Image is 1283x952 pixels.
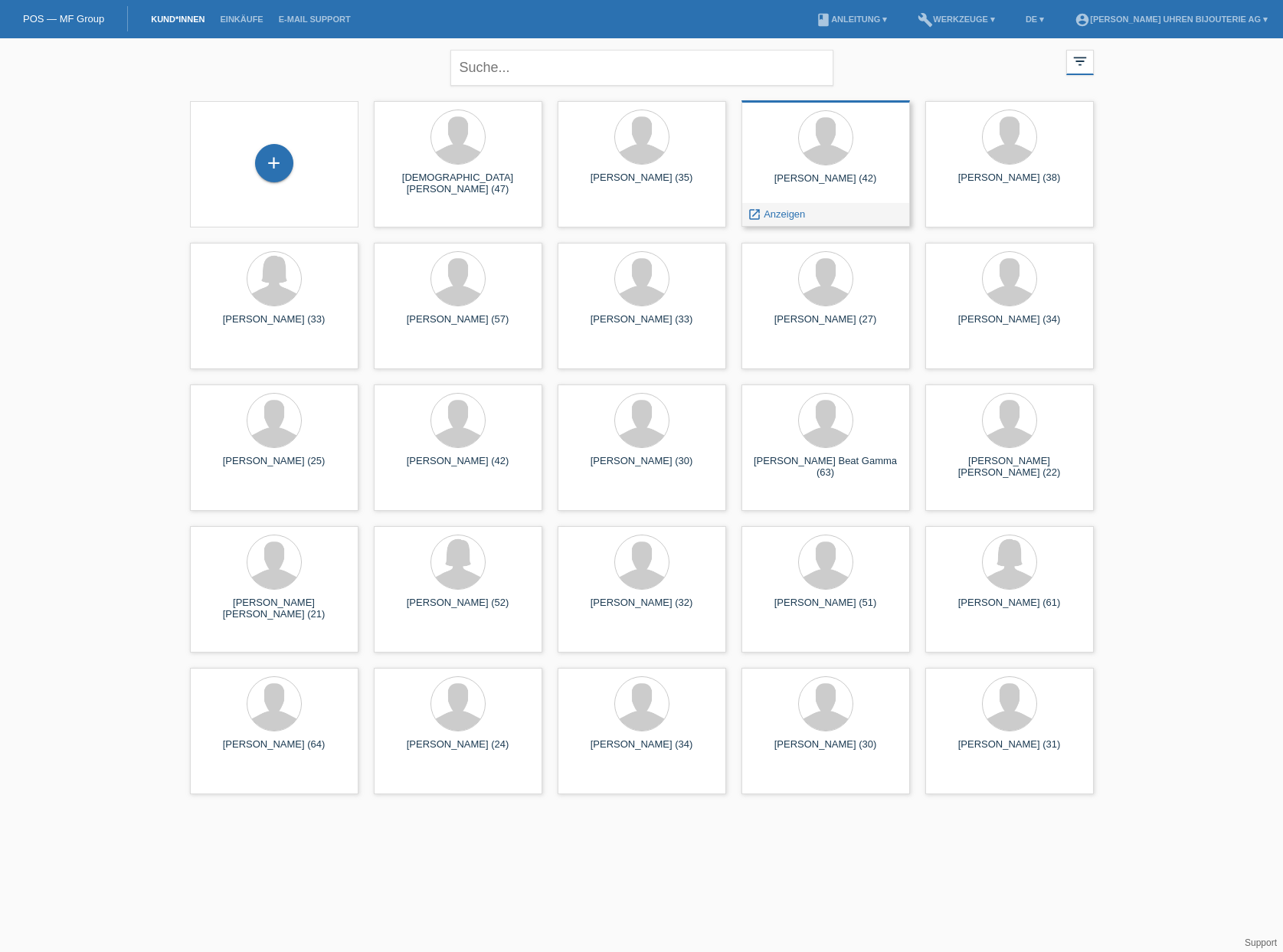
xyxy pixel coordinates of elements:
div: [PERSON_NAME] (61) [938,597,1082,621]
div: [PERSON_NAME] (38) [938,172,1082,196]
span: Anzeigen [764,208,805,220]
div: [PERSON_NAME] (32) [570,597,714,621]
div: [PERSON_NAME] (31) [938,738,1082,763]
input: Suche... [450,50,833,86]
div: [DEMOGRAPHIC_DATA][PERSON_NAME] (47) [386,172,530,196]
div: [PERSON_NAME] (35) [570,172,714,196]
div: [PERSON_NAME] (64) [202,738,346,763]
div: [PERSON_NAME] (25) [202,455,346,479]
div: [PERSON_NAME] (30) [754,738,898,763]
a: Kund*innen [143,15,212,24]
div: [PERSON_NAME] (51) [754,597,898,621]
div: Kund*in hinzufügen [256,150,293,176]
div: [PERSON_NAME] (33) [570,313,714,338]
div: [PERSON_NAME] (33) [202,313,346,338]
div: [PERSON_NAME] [PERSON_NAME] (21) [202,597,346,621]
div: [PERSON_NAME] (34) [570,738,714,763]
i: account_circle [1075,12,1090,28]
a: bookAnleitung ▾ [808,15,895,24]
div: [PERSON_NAME] (30) [570,455,714,479]
i: launch [748,208,761,221]
a: Support [1245,937,1277,948]
a: account_circle[PERSON_NAME] Uhren Bijouterie AG ▾ [1067,15,1275,24]
div: [PERSON_NAME] (34) [938,313,1082,338]
a: POS — MF Group [23,13,104,25]
a: launch Anzeigen [748,208,806,220]
div: [PERSON_NAME] (52) [386,597,530,621]
div: [PERSON_NAME] [PERSON_NAME] (22) [938,455,1082,479]
a: DE ▾ [1018,15,1052,24]
div: [PERSON_NAME] Beat Gamma (63) [754,455,898,479]
div: [PERSON_NAME] (24) [386,738,530,763]
i: filter_list [1072,53,1088,70]
a: E-Mail Support [271,15,358,24]
div: [PERSON_NAME] (27) [754,313,898,338]
div: [PERSON_NAME] (42) [386,455,530,479]
div: [PERSON_NAME] (42) [754,172,898,197]
i: book [816,12,831,28]
a: Einkäufe [212,15,270,24]
i: build [918,12,933,28]
div: [PERSON_NAME] (57) [386,313,530,338]
a: buildWerkzeuge ▾ [910,15,1003,24]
